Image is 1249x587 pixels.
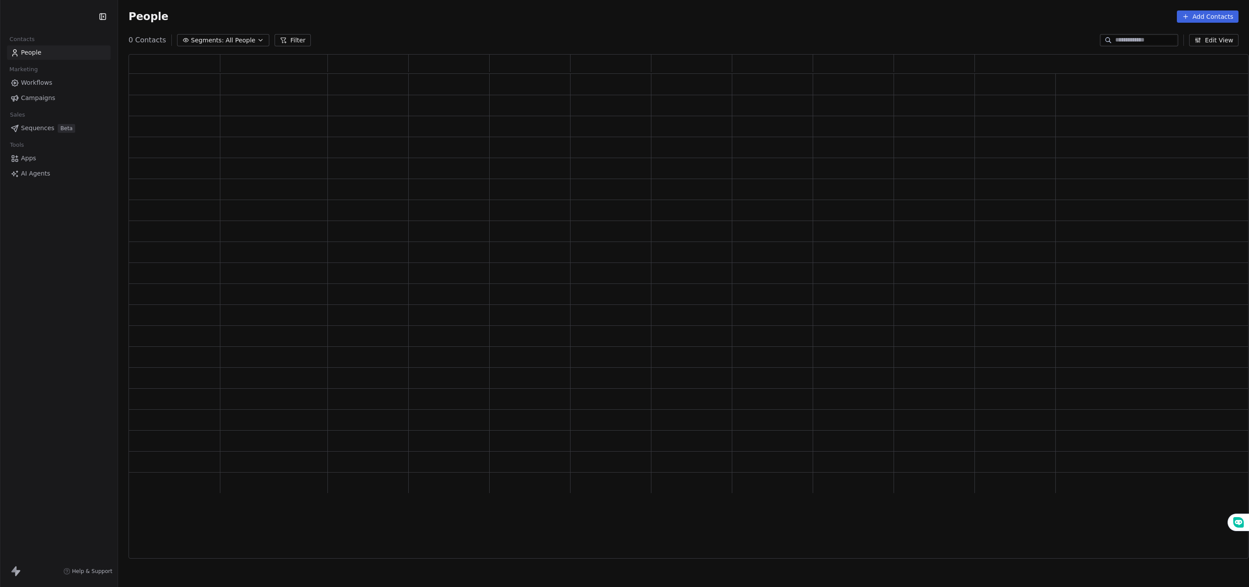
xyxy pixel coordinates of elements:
span: Campaigns [21,93,55,103]
a: Workflows [7,76,111,90]
a: AI Agents [7,166,111,181]
span: Workflows [21,78,52,87]
a: SequencesBeta [7,121,111,135]
span: People [129,10,168,23]
span: Apps [21,154,36,163]
span: Sales [6,108,29,121]
a: Help & Support [63,568,112,575]
span: Help & Support [72,568,112,575]
div: grid [129,74,1249,559]
span: Contacts [6,33,38,46]
span: 0 Contacts [129,35,166,45]
button: Add Contacts [1177,10,1239,23]
a: People [7,45,111,60]
span: People [21,48,42,57]
span: All People [226,36,255,45]
a: Campaigns [7,91,111,105]
span: Marketing [6,63,42,76]
span: Sequences [21,124,54,133]
span: Beta [58,124,75,133]
span: Segments: [191,36,224,45]
button: Filter [275,34,311,46]
a: Apps [7,151,111,166]
button: Edit View [1189,34,1239,46]
span: AI Agents [21,169,50,178]
span: Tools [6,138,28,152]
